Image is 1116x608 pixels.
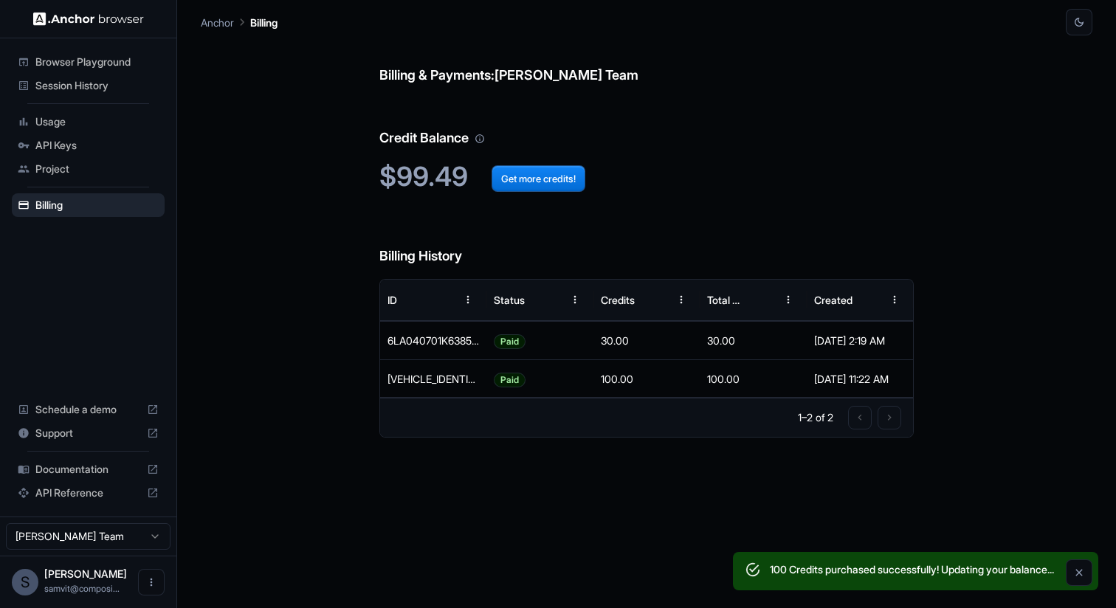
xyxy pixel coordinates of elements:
div: Usage [12,110,165,134]
nav: breadcrumb [201,14,278,30]
p: Billing [250,15,278,30]
button: Sort [428,286,455,313]
button: Get more credits! [492,165,585,192]
button: Menu [775,286,802,313]
button: Sort [748,286,775,313]
div: Created [814,294,852,306]
div: 6LA040701K638534R [380,321,487,359]
span: Billing [35,198,159,213]
div: 100.00 [593,359,700,398]
h6: Billing History [379,216,914,267]
div: S [12,569,38,595]
div: 6PF49418US4597139 [380,359,487,398]
span: API Keys [35,138,159,153]
span: samvit@composio.dev [44,583,120,594]
h6: Billing & Payments: [PERSON_NAME] Team [379,35,914,86]
div: Project [12,157,165,181]
div: Documentation [12,457,165,481]
button: Menu [881,286,908,313]
h6: Credit Balance [379,98,914,149]
div: Credits [601,294,635,306]
div: 30.00 [593,321,700,359]
button: Close [1066,559,1092,586]
button: Menu [562,286,588,313]
button: Open menu [138,569,165,595]
div: ID [387,294,397,306]
div: Schedule a demo [12,398,165,421]
button: Sort [855,286,881,313]
span: Project [35,162,159,176]
span: Documentation [35,462,141,477]
span: Schedule a demo [35,402,141,417]
button: Sort [641,286,668,313]
button: Menu [455,286,481,313]
h2: $99.49 [379,161,914,193]
div: API Reference [12,481,165,505]
span: Paid [495,361,525,398]
div: [DATE] 2:19 AM [814,322,906,359]
div: 30.00 [700,321,807,359]
span: Usage [35,114,159,129]
button: Menu [668,286,695,313]
div: Status [494,294,525,306]
button: Sort [535,286,562,313]
p: 1–2 of 2 [798,410,833,425]
div: Support [12,421,165,445]
span: Paid [495,322,525,360]
div: Billing [12,193,165,217]
div: Browser Playground [12,50,165,74]
div: Total Cost [707,294,747,306]
div: API Keys [12,134,165,157]
svg: Your credit balance will be consumed as you use the API. Visit the usage page to view a breakdown... [475,134,485,144]
span: Support [35,426,141,441]
span: API Reference [35,486,141,500]
div: 100.00 [700,359,807,398]
div: 100 Credits purchased successfully! Updating your balance... [770,556,1054,586]
div: Session History [12,74,165,97]
span: Session History [35,78,159,93]
span: Samvit Jatia [44,567,127,580]
span: Browser Playground [35,55,159,69]
p: Anchor [201,15,234,30]
div: [DATE] 11:22 AM [814,360,906,398]
img: Anchor Logo [33,12,144,26]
